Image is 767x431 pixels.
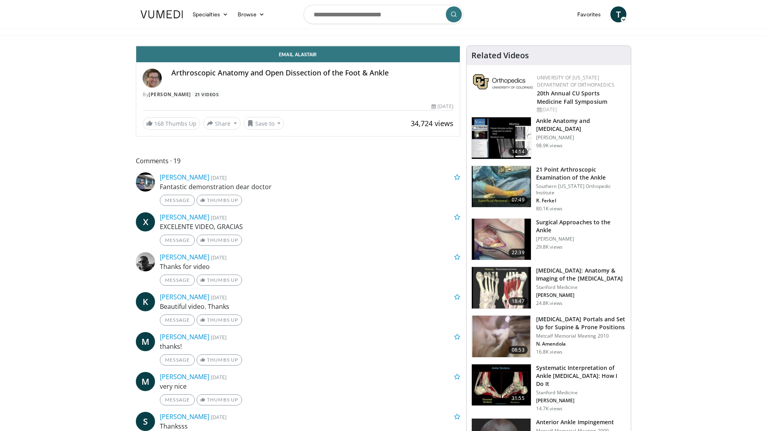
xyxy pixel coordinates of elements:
[537,74,614,88] a: University of [US_STATE] Department of Orthopaedics
[472,219,531,260] img: 27463190-6349-4d0c-bdb3-f372be2c3ba7.150x105_q85_crop-smart_upscale.jpg
[471,315,626,358] a: 08:53 [MEDICAL_DATA] Portals and Set Up for Supine & Prone Positions Metcalf Memorial Meeting 201...
[536,389,626,396] p: Stanford Medicine
[136,332,155,351] a: M
[197,235,242,246] a: Thumbs Up
[610,6,626,22] a: T
[536,405,562,412] p: 14.7K views
[160,354,195,366] a: Message
[509,196,528,204] span: 07:49
[136,292,155,311] span: K
[536,349,562,355] p: 16.8K views
[160,253,209,261] a: [PERSON_NAME]
[160,293,209,301] a: [PERSON_NAME]
[136,372,155,391] a: M
[141,10,183,18] img: VuMedi Logo
[197,275,242,286] a: Thumbs Up
[143,69,162,88] img: Avatar
[149,91,191,98] a: [PERSON_NAME]
[211,294,227,301] small: [DATE]
[143,117,200,130] a: 168 Thumbs Up
[471,51,529,60] h4: Related Videos
[509,394,528,402] span: 31:55
[211,334,227,341] small: [DATE]
[160,302,460,311] p: Beautiful video. Thanks
[197,195,242,206] a: Thumbs Up
[160,262,460,271] p: Thanks for video
[572,6,606,22] a: Favorites
[536,183,626,196] p: Southern [US_STATE] Orthopedic Institute
[160,213,209,221] a: [PERSON_NAME]
[160,173,209,182] a: [PERSON_NAME]
[536,341,626,347] p: N. Amendola
[536,284,626,291] p: Stanford Medicine
[537,89,607,105] a: 20th Annual CU Sports Medicine Fall Symposium
[160,222,460,231] p: EXCELENTE VIDEO, GRACIAS
[472,267,531,308] img: cf38df8d-9b01-422e-ad42-3a0389097cd5.150x105_q85_crop-smart_upscale.jpg
[197,354,242,366] a: Thumbs Up
[160,235,195,246] a: Message
[536,300,562,306] p: 24.8K views
[136,412,155,431] a: S
[160,182,460,192] p: Fantastic demonstration dear doctor
[509,249,528,257] span: 22:39
[211,254,227,261] small: [DATE]
[471,218,626,261] a: 22:39 Surgical Approaches to the Ankle [PERSON_NAME] 29.8K views
[536,134,626,141] p: [PERSON_NAME]
[160,332,209,341] a: [PERSON_NAME]
[536,292,626,299] p: [PERSON_NAME]
[411,119,453,128] span: 34,724 views
[472,316,531,357] img: amend3_3.png.150x105_q85_crop-smart_upscale.jpg
[536,244,562,250] p: 29.8K views
[211,374,227,381] small: [DATE]
[536,117,626,133] h3: Ankle Anatomy and [MEDICAL_DATA]
[431,103,453,110] div: [DATE]
[197,394,242,405] a: Thumbs Up
[160,342,460,351] p: thanks!
[536,142,562,149] p: 98.9K views
[536,166,626,182] h3: 21 Point Arthroscopic Examination of the Ankle
[160,412,209,421] a: [PERSON_NAME]
[509,297,528,305] span: 18:47
[472,166,531,208] img: d2937c76-94b7-4d20-9de4-1c4e4a17f51d.150x105_q85_crop-smart_upscale.jpg
[136,46,460,62] a: Email Alastair
[509,148,528,156] span: 14:14
[160,195,195,206] a: Message
[536,236,626,242] p: [PERSON_NAME]
[143,91,453,98] div: By
[536,333,626,339] p: Metcalf Memorial Meeting 2010
[304,5,463,24] input: Search topics, interventions
[536,206,562,212] p: 80.1K views
[471,166,626,212] a: 07:49 21 Point Arthroscopic Examination of the Ankle Southern [US_STATE] Orthopedic Institute R. ...
[203,117,240,130] button: Share
[160,314,195,326] a: Message
[473,74,533,89] img: 355603a8-37da-49b6-856f-e00d7e9307d3.png.150x105_q85_autocrop_double_scale_upscale_version-0.2.png
[171,69,453,77] h4: Arthroscopic Anatomy and Open Dissection of the Foot & Ankle
[536,267,626,283] h3: [MEDICAL_DATA]: Anatomy & Imaging of the [MEDICAL_DATA]
[160,394,195,405] a: Message
[136,172,155,192] img: Avatar
[136,212,155,231] a: X
[211,214,227,221] small: [DATE]
[471,267,626,309] a: 18:47 [MEDICAL_DATA]: Anatomy & Imaging of the [MEDICAL_DATA] Stanford Medicine [PERSON_NAME] 24....
[536,315,626,331] h3: [MEDICAL_DATA] Portals and Set Up for Supine & Prone Positions
[244,117,284,130] button: Save to
[536,198,626,204] p: R. Ferkel
[536,397,626,404] p: [PERSON_NAME]
[509,346,528,354] span: 08:53
[472,117,531,159] img: d079e22e-f623-40f6-8657-94e85635e1da.150x105_q85_crop-smart_upscale.jpg
[211,413,227,421] small: [DATE]
[536,418,614,426] h3: Anterior Ankle Impingement
[233,6,270,22] a: Browse
[160,275,195,286] a: Message
[471,117,626,159] a: 14:14 Ankle Anatomy and [MEDICAL_DATA] [PERSON_NAME] 98.9K views
[471,364,626,412] a: 31:55 Systematic Interpretation of Ankle [MEDICAL_DATA]: How I Do It Stanford Medicine [PERSON_NA...
[472,364,531,406] img: ed2f2a3b-453b-45ea-a443-57fbd69e4c5c.150x105_q85_crop-smart_upscale.jpg
[192,91,221,98] a: 21 Videos
[188,6,233,22] a: Specialties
